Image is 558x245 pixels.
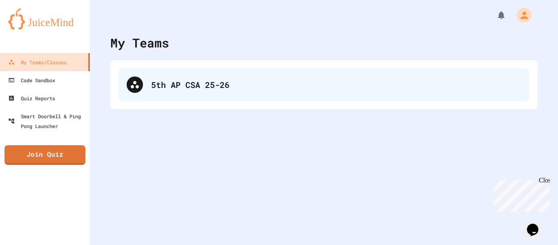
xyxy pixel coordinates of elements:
[8,93,55,103] div: Quiz Reports
[8,75,55,85] div: Code Sandbox
[8,8,82,29] img: logo-orange.svg
[3,3,56,52] div: Chat with us now!Close
[8,111,87,131] div: Smart Doorbell & Ping Pong Launcher
[118,68,529,101] div: 5th AP CSA 25-26
[508,6,533,25] div: My Account
[490,177,550,211] iframe: chat widget
[110,34,169,52] div: My Teams
[151,79,521,91] div: 5th AP CSA 25-26
[4,145,85,165] a: Join Quiz
[481,8,508,22] div: My Notifications
[524,212,550,237] iframe: chat widget
[8,57,67,67] div: My Teams/Classes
